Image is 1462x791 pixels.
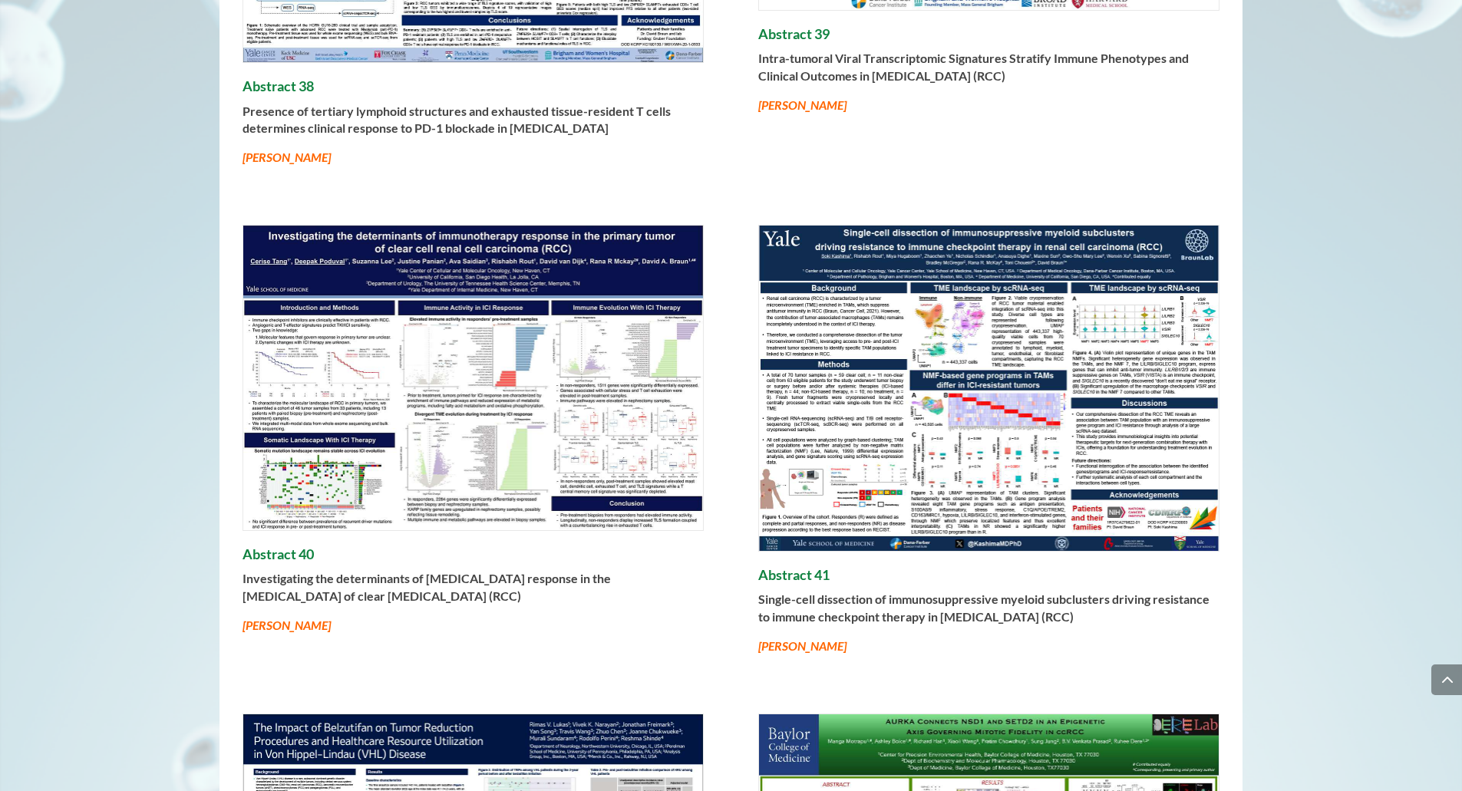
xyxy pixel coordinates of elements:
[758,51,1189,82] strong: Intra-tumoral Viral Transcriptomic Signatures Stratify Immune Phenotypes and Clinical Outcomes in...
[758,567,1220,592] h4: Abstract 41
[243,571,611,602] strong: Investigating the determinants of [MEDICAL_DATA] response in the [MEDICAL_DATA] of clear [MEDICAL...
[758,638,847,653] em: [PERSON_NAME]
[243,618,331,632] em: [PERSON_NAME]
[759,226,1219,551] img: 41_Kashima_Soki
[758,97,847,112] em: [PERSON_NAME]
[243,546,705,571] h4: Abstract 40
[758,26,1220,51] h4: Abstract 39
[243,104,671,135] strong: Presence of tertiary lymphoid structures and exhausted tissue-resident T cells determines clinica...
[243,226,704,530] img: 40_Tang_Cerise
[243,78,705,103] h4: Abstract 38
[758,592,1210,623] strong: Single-cell dissection of immunosuppressive myeloid subclusters driving resistance to immune chec...
[243,150,331,164] em: [PERSON_NAME]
